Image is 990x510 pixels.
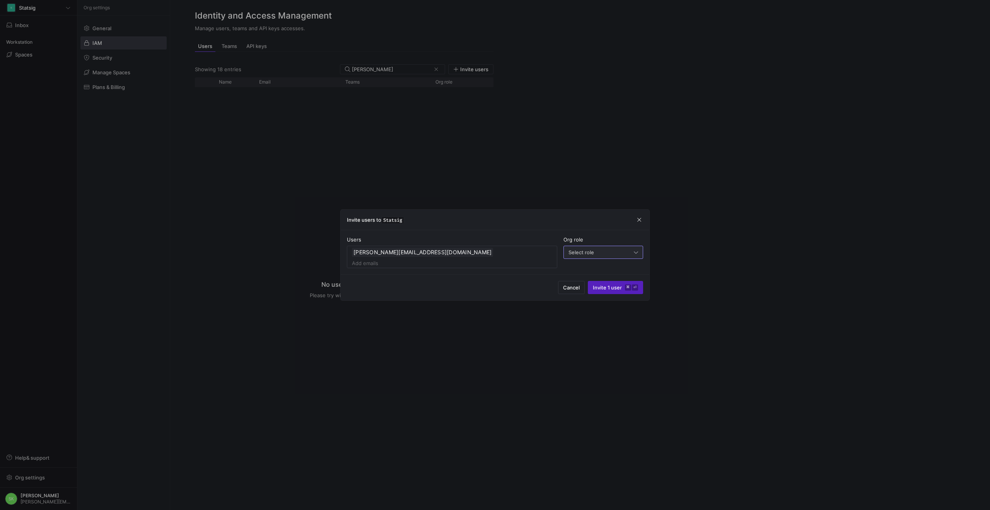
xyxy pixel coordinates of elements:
span: Org role [563,236,583,243]
input: Add emails [352,260,552,266]
span: [PERSON_NAME][EMAIL_ADDRESS][DOMAIN_NAME] [353,248,492,256]
span: Statsig [381,216,404,224]
span: Cancel [563,284,580,291]
h3: Invite users to [347,217,404,223]
kbd: ⏎ [632,284,638,291]
kbd: ⌘ [625,284,631,291]
button: Cancel [558,281,585,294]
span: Select role [568,249,594,255]
div: Users [347,236,557,243]
button: Invite 1 user⌘⏎ [588,281,643,294]
span: Invite 1 user [593,284,638,291]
